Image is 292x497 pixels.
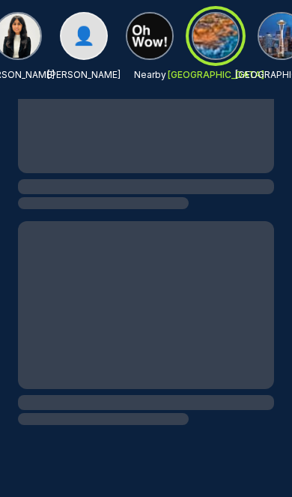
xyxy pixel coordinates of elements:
p: Nearby [134,69,166,81]
p: [GEOGRAPHIC_DATA] [168,69,264,81]
img: Nearby [127,13,172,58]
span: 👤 [73,24,95,48]
p: [PERSON_NAME] [47,69,121,81]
